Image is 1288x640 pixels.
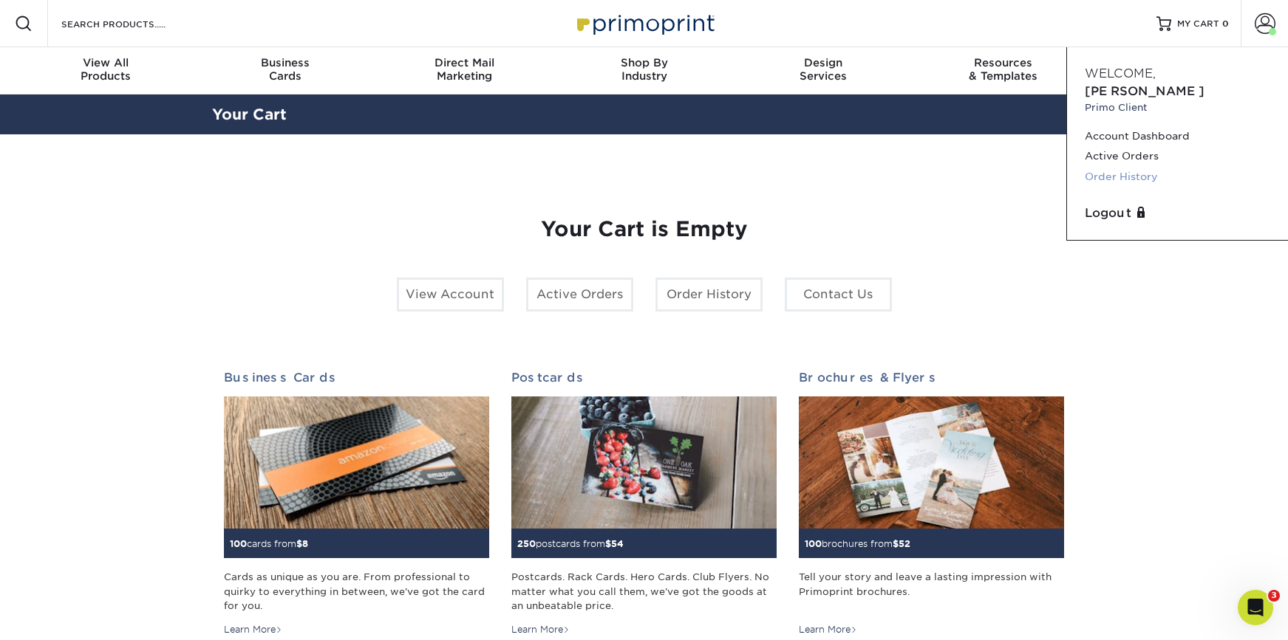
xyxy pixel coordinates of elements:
div: Products [16,56,196,83]
span: 3 [1268,590,1280,602]
div: Services [734,56,913,83]
span: Business [195,56,375,69]
div: Cards as unique as you are. From professional to quirky to everything in between, we've got the c... [224,570,489,613]
img: Postcards [511,396,777,529]
h2: Postcards [511,371,777,385]
span: 100 [230,538,247,549]
div: Cards [195,56,375,83]
span: 52 [899,538,910,549]
span: [PERSON_NAME] [1085,84,1204,98]
div: Marketing [375,56,554,83]
a: Your Cart [212,106,287,123]
a: Active Orders [1085,146,1270,166]
h1: Your Cart is Empty [224,217,1065,242]
span: 8 [302,538,308,549]
span: Design [734,56,913,69]
span: $ [893,538,899,549]
img: Primoprint [570,7,718,39]
span: Welcome, [1085,66,1156,80]
a: Shop ByIndustry [554,47,734,94]
a: Order History [1085,167,1270,187]
a: Business Cards 100cards from$8 Cards as unique as you are. From professional to quirky to everyth... [224,371,489,636]
a: View AllProducts [16,47,196,94]
span: MY CART [1177,18,1219,30]
a: BusinessCards [195,47,375,94]
span: 250 [517,538,536,549]
a: Contact Us [785,278,892,312]
a: Order History [655,278,763,312]
h2: Brochures & Flyers [799,371,1064,385]
a: Active Orders [526,278,633,312]
span: 100 [805,538,822,549]
span: Direct Mail [375,56,554,69]
span: Resources [913,56,1093,69]
iframe: Intercom live chat [1238,590,1273,625]
a: Logout [1085,204,1270,222]
span: Shop By [554,56,734,69]
a: Resources& Templates [913,47,1093,94]
h2: Business Cards [224,371,489,385]
div: Postcards. Rack Cards. Hero Cards. Club Flyers. No matter what you call them, we've got the goods... [511,570,777,613]
small: Primo Client [1085,100,1270,114]
span: $ [296,538,302,549]
div: Learn More [224,623,282,636]
small: postcards from [517,538,624,549]
a: Brochures & Flyers 100brochures from$52 Tell your story and leave a lasting impression with Primo... [799,371,1064,636]
a: Postcards 250postcards from$54 Postcards. Rack Cards. Hero Cards. Club Flyers. No matter what you... [511,371,777,636]
a: Direct MailMarketing [375,47,554,94]
div: Learn More [511,623,570,636]
a: View Account [397,278,504,312]
span: $ [605,538,611,549]
div: Tell your story and leave a lasting impression with Primoprint brochures. [799,570,1064,613]
div: Learn More [799,623,857,636]
img: Business Cards [224,396,489,529]
div: Industry [554,56,734,83]
small: cards from [230,538,308,549]
small: brochures from [805,538,910,549]
span: 54 [611,538,624,549]
img: Brochures & Flyers [799,396,1064,529]
span: 0 [1222,18,1229,29]
a: DesignServices [734,47,913,94]
input: SEARCH PRODUCTS..... [60,15,204,32]
span: View All [16,56,196,69]
a: Account Dashboard [1085,126,1270,146]
div: & Templates [913,56,1093,83]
